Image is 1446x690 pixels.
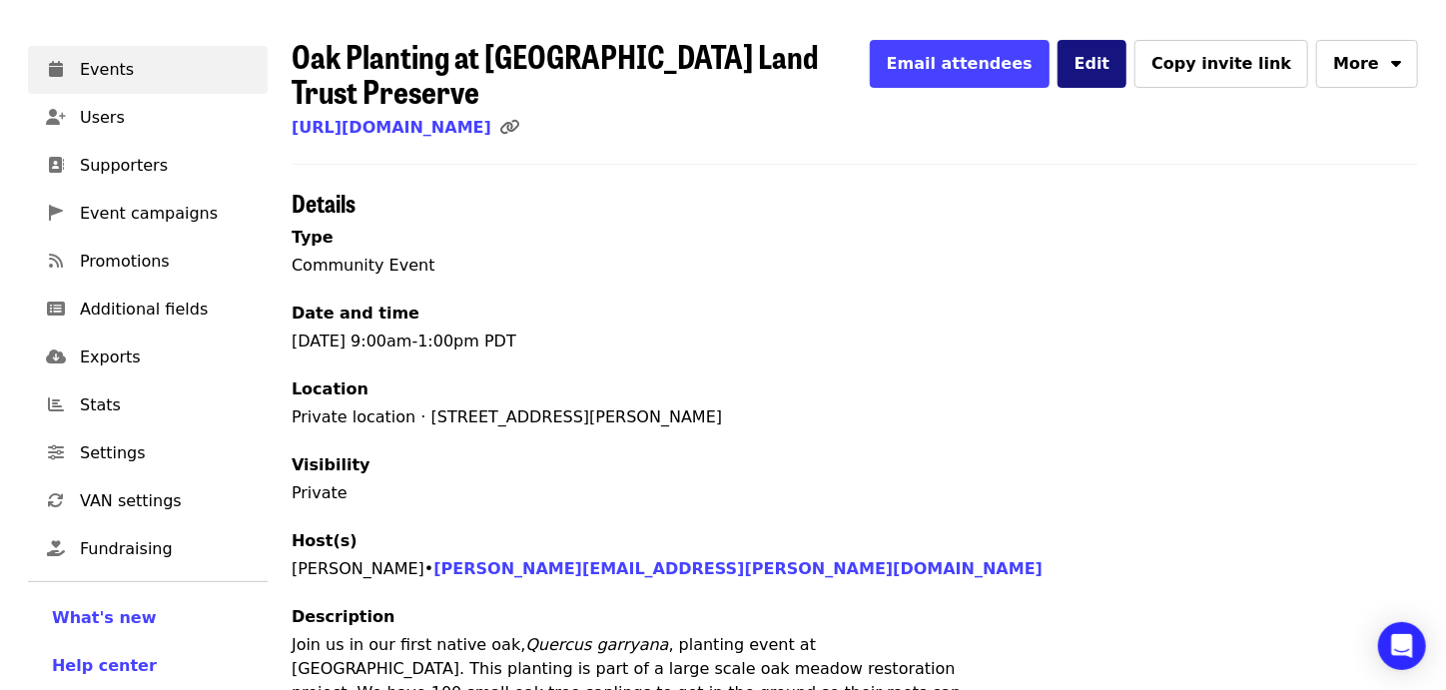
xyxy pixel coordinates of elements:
a: Settings [28,429,268,477]
a: Users [28,94,268,142]
span: Fundraising [80,537,252,561]
span: VAN settings [80,489,252,513]
a: Help center [52,654,244,678]
em: Quercus garryana [525,635,668,654]
span: Settings [80,441,252,465]
a: Events [28,46,268,94]
i: pennant icon [49,204,63,223]
i: list-alt icon [47,300,65,319]
span: Type [292,228,334,247]
span: Visibility [292,455,370,474]
button: Copy invite link [1134,40,1308,88]
i: address-book icon [48,156,64,175]
span: Host(s) [292,531,358,550]
a: What's new [52,606,244,630]
span: [PERSON_NAME] • [292,559,1043,578]
a: Exports [28,334,268,381]
span: Details [292,185,356,220]
p: Private [292,481,1418,505]
span: What's new [52,608,157,627]
button: Edit [1058,40,1127,88]
button: More [1316,40,1418,88]
a: [PERSON_NAME][EMAIL_ADDRESS][PERSON_NAME][DOMAIN_NAME] [433,559,1043,578]
a: Supporters [28,142,268,190]
i: chart-bar icon [48,395,64,414]
i: calendar icon [49,60,63,79]
span: Event campaigns [80,202,252,226]
span: Description [292,607,394,626]
span: Help center [52,656,157,675]
a: Additional fields [28,286,268,334]
span: Additional fields [80,298,252,322]
a: Promotions [28,238,268,286]
div: Open Intercom Messenger [1378,622,1426,670]
button: Email attendees [870,40,1050,88]
i: user-plus icon [46,108,66,127]
i: rss icon [49,252,63,271]
span: Click to copy link! [499,118,531,137]
i: cloud-download icon [46,347,66,366]
a: Stats [28,381,268,429]
span: Community Event [292,256,435,275]
i: hand-holding-heart icon [47,539,65,558]
a: Fundraising [28,525,268,573]
i: sliders-h icon [48,443,64,462]
span: Location [292,379,368,398]
a: Event campaigns [28,190,268,238]
a: [URL][DOMAIN_NAME] [292,118,491,137]
i: link icon [499,118,519,137]
span: Promotions [80,250,252,274]
span: Oak Planting at [GEOGRAPHIC_DATA] Land Trust Preserve [292,32,818,114]
span: Copy invite link [1151,54,1291,73]
span: Users [80,106,252,130]
span: Exports [80,345,252,369]
span: Stats [80,393,252,417]
div: Private location · [STREET_ADDRESS][PERSON_NAME] [292,405,1418,429]
i: sync icon [48,491,64,510]
span: Email attendees [887,54,1033,73]
span: More [1333,52,1379,76]
span: Events [80,58,252,82]
a: VAN settings [28,477,268,525]
span: Edit [1075,54,1110,73]
span: Date and time [292,304,419,323]
i: sort-down icon [1391,51,1401,70]
span: Supporters [80,154,252,178]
